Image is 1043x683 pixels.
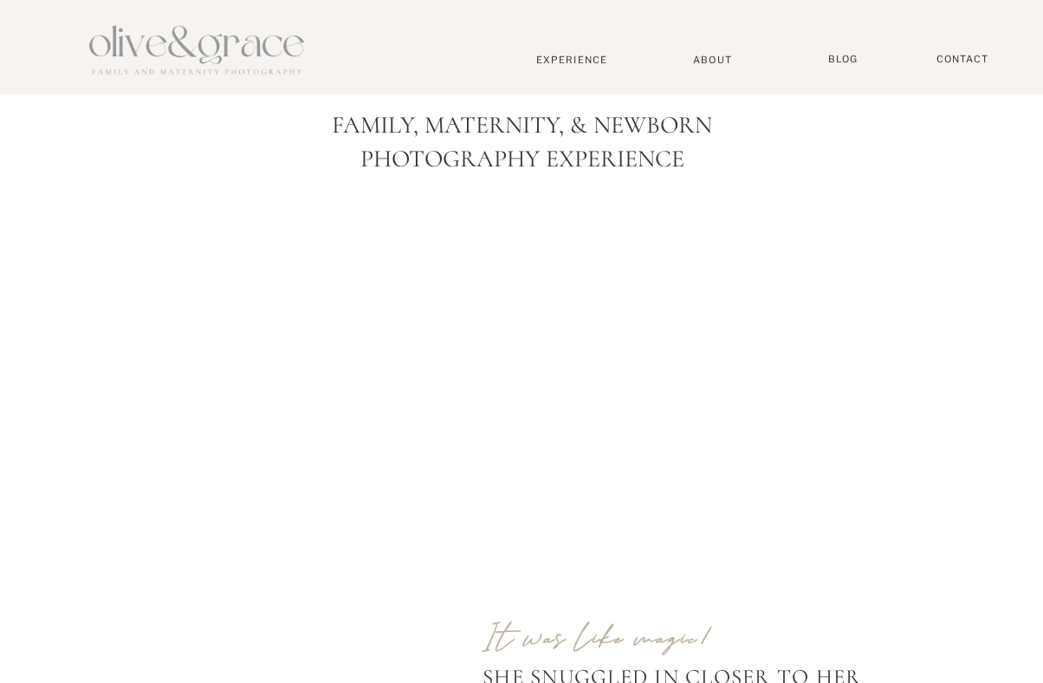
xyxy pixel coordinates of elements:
[928,53,997,66] a: Contact
[334,145,710,188] p: Photography Experience
[483,618,713,658] b: It was like magic!
[821,53,865,66] a: BLOG
[128,111,916,140] h1: Family, Maternity, & Newborn
[686,54,739,65] a: About
[515,54,629,66] a: Experience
